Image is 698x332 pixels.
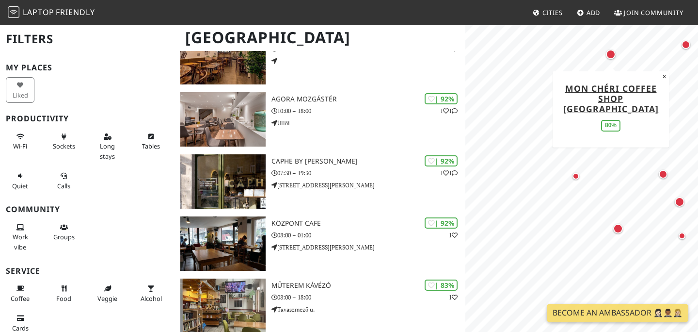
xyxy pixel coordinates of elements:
[57,182,70,190] span: Video/audio calls
[425,93,458,104] div: | 92%
[425,155,458,166] div: | 92%
[137,129,165,154] button: Tables
[8,4,95,21] a: LaptopFriendly LaptopFriendly
[6,266,169,276] h3: Service
[271,118,465,128] p: Üllői
[93,129,122,164] button: Long stays
[23,7,54,17] span: Laptop
[141,294,162,303] span: Alcohol
[6,63,169,72] h3: My Places
[100,142,115,160] span: Long stays
[271,219,465,228] h3: Központ Cafe
[449,293,458,302] p: 1
[49,129,78,154] button: Sockets
[6,168,34,194] button: Quiet
[6,281,34,306] button: Coffee
[13,142,27,150] span: Stable Wi-Fi
[611,222,625,235] div: Map marker
[440,168,458,178] p: 1 1
[425,280,458,291] div: | 83%
[12,182,28,190] span: Quiet
[271,181,465,190] p: [STREET_ADDRESS][PERSON_NAME]
[56,7,95,17] span: Friendly
[49,168,78,194] button: Calls
[271,95,465,103] h3: AGORA Mozgástér
[6,219,34,255] button: Work vibe
[180,216,266,271] img: Központ Cafe
[271,243,465,252] p: [STREET_ADDRESS][PERSON_NAME]
[570,170,582,182] div: Map marker
[6,205,169,214] h3: Community
[174,216,465,271] a: Központ Cafe | 92% 1 Központ Cafe 08:00 – 01:00 [STREET_ADDRESS][PERSON_NAME]
[657,168,669,181] div: Map marker
[624,8,683,17] span: Join Community
[49,281,78,306] button: Food
[563,83,659,115] a: Mon Chéri Coffee Shop [GEOGRAPHIC_DATA]
[174,92,465,147] a: AGORA Mozgástér | 92% 11 AGORA Mozgástér 10:00 – 18:00 Üllői
[440,106,458,116] p: 1 1
[676,230,688,242] div: Map marker
[53,232,75,241] span: Group tables
[425,217,458,229] div: | 92%
[271,305,465,314] p: Tavaszmező u.
[13,232,28,251] span: People working
[8,6,19,18] img: LaptopFriendly
[587,8,601,17] span: Add
[604,48,618,61] div: Map marker
[97,294,117,303] span: Veggie
[180,92,266,147] img: AGORA Mozgástér
[56,294,71,303] span: Food
[660,71,669,82] button: Close popup
[542,8,563,17] span: Cities
[573,4,604,21] a: Add
[177,24,463,51] h1: [GEOGRAPHIC_DATA]
[271,157,465,166] h3: Caphe by [PERSON_NAME]
[6,129,34,154] button: Wi-Fi
[271,168,465,178] p: 07:30 – 19:30
[271,282,465,290] h3: Műterem Kávézó
[271,231,465,240] p: 08:00 – 01:00
[137,281,165,306] button: Alcohol
[11,294,30,303] span: Coffee
[93,281,122,306] button: Veggie
[271,106,465,116] p: 10:00 – 18:00
[680,38,692,51] div: Map marker
[673,195,686,209] div: Map marker
[601,120,620,131] div: 80%
[180,154,266,209] img: Caphe by Hai Nam
[449,231,458,240] p: 1
[271,293,465,302] p: 08:00 – 18:00
[49,219,78,245] button: Groups
[142,142,160,150] span: Work-friendly tables
[529,4,567,21] a: Cities
[53,142,75,150] span: Power sockets
[6,24,169,54] h2: Filters
[610,4,687,21] a: Join Community
[6,114,169,123] h3: Productivity
[174,154,465,209] a: Caphe by Hai Nam | 92% 11 Caphe by [PERSON_NAME] 07:30 – 19:30 [STREET_ADDRESS][PERSON_NAME]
